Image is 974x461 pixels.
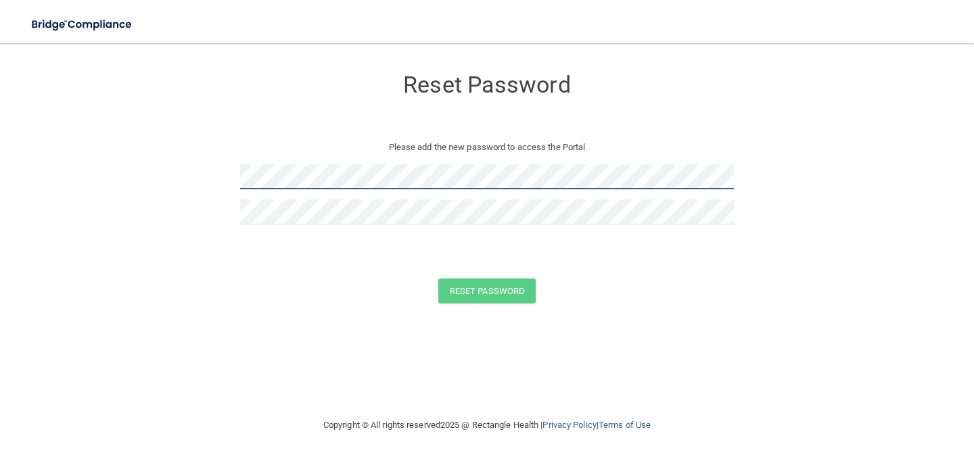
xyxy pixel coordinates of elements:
a: Terms of Use [599,420,651,430]
iframe: Drift Widget Chat Controller [740,365,958,419]
button: Reset Password [438,278,536,304]
h3: Reset Password [240,72,734,97]
img: bridge_compliance_login_screen.278c3ca4.svg [20,11,145,39]
div: Copyright © All rights reserved 2025 @ Rectangle Health | | [240,404,734,447]
p: Please add the new password to access the Portal [250,139,724,155]
a: Privacy Policy [542,420,596,430]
